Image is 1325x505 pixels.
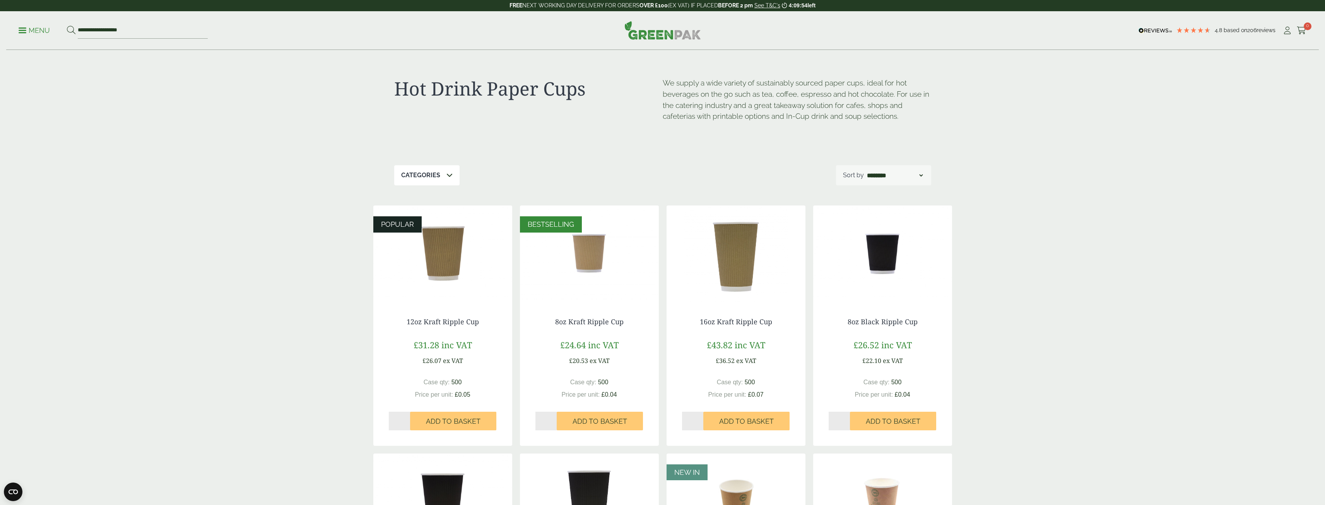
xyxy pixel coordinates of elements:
span: 500 [745,379,755,385]
span: ex VAT [736,356,756,365]
h1: Hot Drink Paper Cups [394,77,663,100]
span: Price per unit: [855,391,893,398]
button: Add to Basket [703,412,790,430]
span: NEW IN [674,468,700,476]
button: Add to Basket [410,412,496,430]
span: POPULAR [381,220,414,228]
span: £43.82 [707,339,732,351]
span: £0.04 [602,391,617,398]
span: Add to Basket [866,417,920,426]
span: Case qty: [863,379,890,385]
span: left [807,2,816,9]
span: £0.04 [895,391,910,398]
img: REVIEWS.io [1139,28,1172,33]
img: 8oz Black Ripple Cup -0 [813,205,952,302]
span: £0.07 [748,391,764,398]
span: 500 [451,379,462,385]
button: Open CMP widget [4,483,22,501]
span: 4:09:54 [789,2,807,9]
a: 12oz Kraft Ripple Cup [407,317,479,326]
span: Case qty: [570,379,597,385]
span: Add to Basket [719,417,774,426]
i: My Account [1282,27,1292,34]
span: £24.64 [560,339,586,351]
span: 0 [1304,22,1311,30]
strong: OVER £100 [639,2,668,9]
span: BESTSELLING [528,220,574,228]
span: reviews [1257,27,1275,33]
span: £26.52 [853,339,879,351]
a: Menu [19,26,50,34]
strong: FREE [509,2,522,9]
span: £31.28 [414,339,439,351]
a: See T&C's [754,2,780,9]
span: inc VAT [441,339,472,351]
span: 206 [1247,27,1257,33]
span: Case qty: [424,379,450,385]
div: 4.79 Stars [1176,27,1211,34]
img: 12oz Kraft Ripple Cup-0 [373,205,512,302]
a: 8oz Black Ripple Cup [848,317,918,326]
span: Price per unit: [415,391,453,398]
span: £20.53 [569,356,588,365]
strong: BEFORE 2 pm [718,2,753,9]
img: 16oz Kraft c [667,205,805,302]
span: Add to Basket [573,417,627,426]
button: Add to Basket [850,412,936,430]
img: GreenPak Supplies [624,21,701,39]
span: Price per unit: [561,391,600,398]
span: 500 [891,379,902,385]
span: Case qty: [717,379,743,385]
span: inc VAT [735,339,765,351]
p: Sort by [843,171,864,180]
span: 4.8 [1215,27,1224,33]
span: 500 [598,379,609,385]
p: Menu [19,26,50,35]
span: inc VAT [588,339,619,351]
p: We supply a wide variety of sustainably sourced paper cups, ideal for hot beverages on the go suc... [663,77,931,122]
span: Price per unit: [708,391,746,398]
a: 16oz Kraft Ripple Cup [700,317,772,326]
span: £22.10 [862,356,881,365]
span: Based on [1224,27,1247,33]
a: 8oz Kraft Ripple Cup [555,317,624,326]
a: 0 [1297,25,1306,36]
span: ex VAT [443,356,463,365]
span: £36.52 [716,356,735,365]
span: ex VAT [590,356,610,365]
span: ex VAT [883,356,903,365]
button: Add to Basket [557,412,643,430]
span: Add to Basket [426,417,480,426]
img: 8oz Kraft Ripple Cup-0 [520,205,659,302]
span: £0.05 [455,391,470,398]
span: inc VAT [881,339,912,351]
span: £26.07 [422,356,441,365]
select: Shop order [865,171,924,180]
i: Cart [1297,27,1306,34]
p: Categories [401,171,440,180]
